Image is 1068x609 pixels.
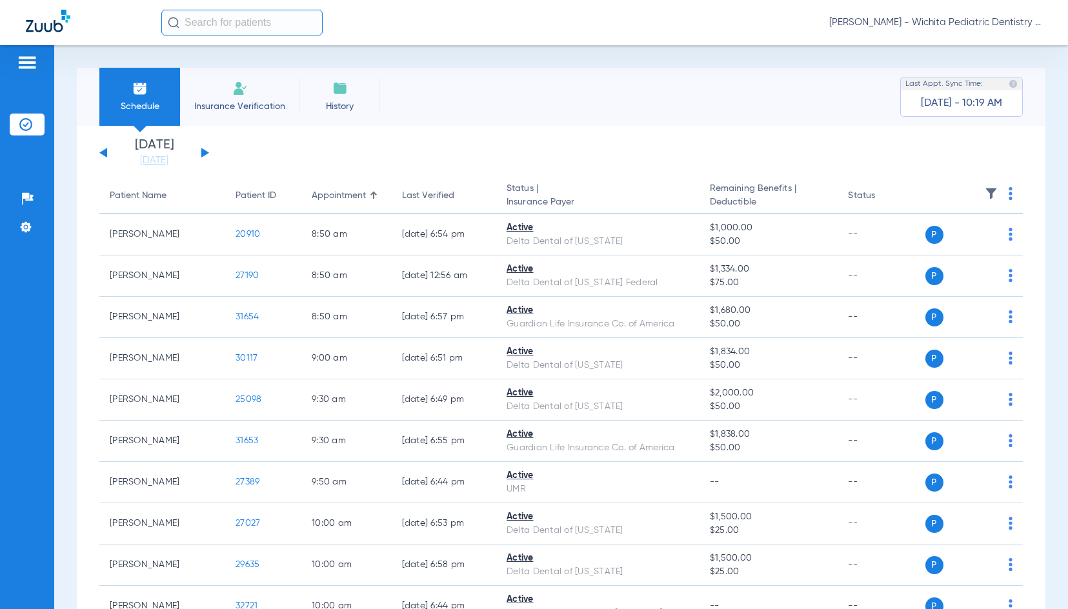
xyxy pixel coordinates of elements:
span: 30117 [236,354,257,363]
span: -- [710,477,720,486]
div: Active [507,428,689,441]
span: 20910 [236,230,260,239]
div: Active [507,221,689,235]
td: [DATE] 6:53 PM [392,503,496,544]
span: $50.00 [710,441,828,455]
span: History [309,100,370,113]
img: group-dot-blue.svg [1009,475,1013,488]
span: P [925,515,943,533]
img: hamburger-icon [17,55,37,70]
td: 9:00 AM [301,338,392,379]
td: [DATE] 6:44 PM [392,462,496,503]
td: -- [838,421,925,462]
div: Delta Dental of [US_STATE] [507,400,689,414]
span: 25098 [236,395,261,404]
td: [DATE] 12:56 AM [392,255,496,297]
div: Active [507,552,689,565]
img: Manual Insurance Verification [232,81,248,96]
td: [DATE] 6:51 PM [392,338,496,379]
td: 9:30 AM [301,421,392,462]
span: 31654 [236,312,259,321]
td: 8:50 AM [301,214,392,255]
td: -- [838,462,925,503]
input: Search for patients [161,10,323,35]
div: Active [507,386,689,400]
span: Last Appt. Sync Time: [905,77,983,90]
td: [DATE] 6:58 PM [392,544,496,586]
span: $50.00 [710,400,828,414]
td: 10:00 AM [301,544,392,586]
td: -- [838,503,925,544]
td: [PERSON_NAME] [99,462,225,503]
span: Insurance Verification [190,100,290,113]
span: $1,680.00 [710,304,828,317]
td: [PERSON_NAME] [99,503,225,544]
span: 27389 [236,477,259,486]
span: $50.00 [710,235,828,248]
img: group-dot-blue.svg [1009,228,1013,241]
span: $1,334.00 [710,263,828,276]
span: P [925,556,943,574]
th: Remaining Benefits | [700,178,838,214]
li: [DATE] [116,139,193,167]
div: Active [507,263,689,276]
th: Status [838,178,925,214]
div: Active [507,304,689,317]
span: P [925,267,943,285]
td: 9:50 AM [301,462,392,503]
div: Active [507,510,689,524]
img: filter.svg [985,187,998,200]
td: -- [838,297,925,338]
span: $1,834.00 [710,345,828,359]
td: 8:50 AM [301,255,392,297]
td: [PERSON_NAME] [99,214,225,255]
td: [DATE] 6:49 PM [392,379,496,421]
span: $1,500.00 [710,552,828,565]
div: Patient ID [236,189,291,203]
span: $75.00 [710,276,828,290]
span: $50.00 [710,317,828,331]
img: group-dot-blue.svg [1009,434,1013,447]
img: group-dot-blue.svg [1009,310,1013,323]
img: group-dot-blue.svg [1009,558,1013,571]
span: P [925,226,943,244]
img: group-dot-blue.svg [1009,352,1013,364]
span: $2,000.00 [710,386,828,400]
td: -- [838,379,925,421]
span: 31653 [236,436,258,445]
div: Patient Name [110,189,166,203]
img: Search Icon [168,17,179,28]
div: Guardian Life Insurance Co. of America [507,441,689,455]
img: group-dot-blue.svg [1009,393,1013,406]
span: $25.00 [710,565,828,579]
td: [DATE] 6:55 PM [392,421,496,462]
td: [PERSON_NAME] [99,297,225,338]
div: Active [507,593,689,606]
span: Insurance Payer [507,195,689,209]
div: Patient Name [110,189,215,203]
div: Delta Dental of [US_STATE] [507,565,689,579]
td: [PERSON_NAME] [99,255,225,297]
div: Appointment [312,189,381,203]
img: group-dot-blue.svg [1009,517,1013,530]
img: group-dot-blue.svg [1009,269,1013,282]
div: Appointment [312,189,366,203]
td: -- [838,255,925,297]
div: Guardian Life Insurance Co. of America [507,317,689,331]
span: P [925,432,943,450]
img: Schedule [132,81,148,96]
div: UMR [507,483,689,496]
div: Delta Dental of [US_STATE] Federal [507,276,689,290]
td: 8:50 AM [301,297,392,338]
span: P [925,391,943,409]
div: Delta Dental of [US_STATE] [507,524,689,537]
div: Last Verified [402,189,454,203]
div: Last Verified [402,189,486,203]
span: $1,000.00 [710,221,828,235]
td: [DATE] 6:54 PM [392,214,496,255]
span: $1,500.00 [710,510,828,524]
span: 29635 [236,560,259,569]
td: [PERSON_NAME] [99,544,225,586]
span: 27027 [236,519,260,528]
img: Zuub Logo [26,10,70,32]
